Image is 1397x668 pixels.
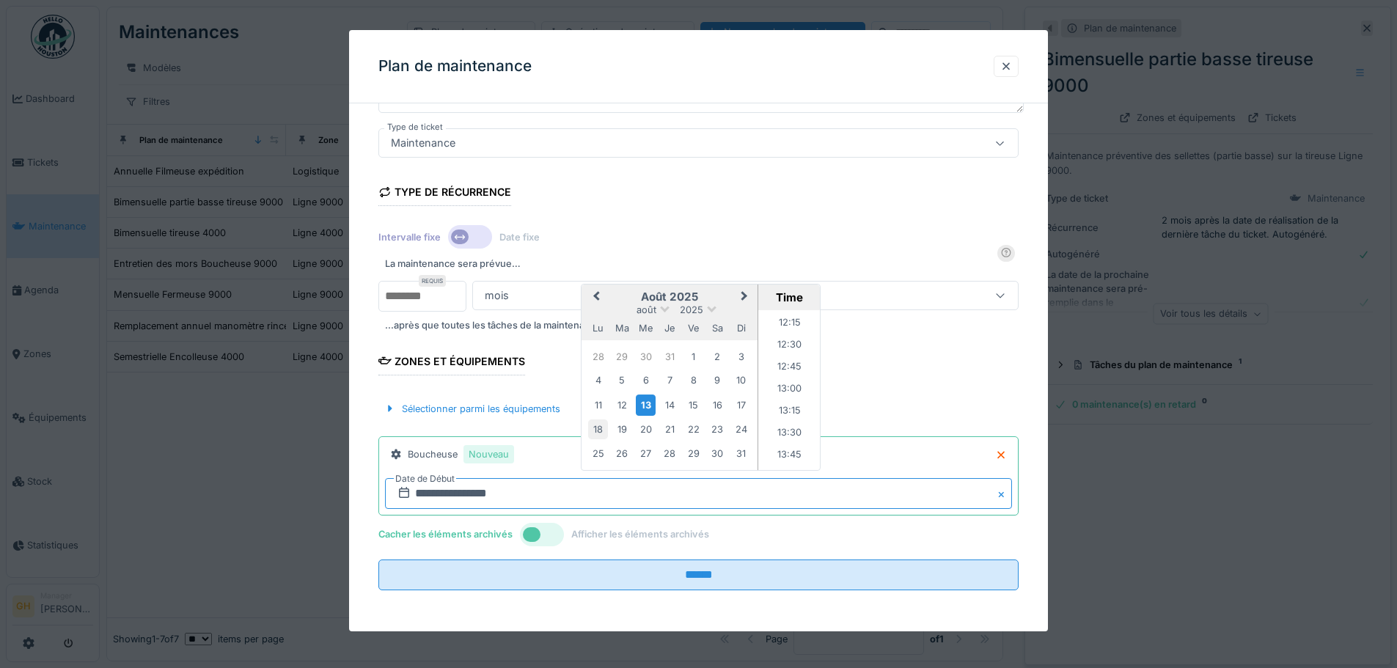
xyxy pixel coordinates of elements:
div: samedi [708,318,727,338]
li: 12:15 [758,313,821,335]
div: Choose lundi 4 août 2025 [588,370,608,390]
div: Choose dimanche 31 août 2025 [731,444,751,463]
div: Choose lundi 28 juillet 2025 [588,347,608,367]
div: Choose jeudi 7 août 2025 [660,370,680,390]
div: jeudi [660,318,680,338]
div: Month août, 2025 [587,345,753,465]
li: 13:15 [758,401,821,423]
div: Requis [419,275,446,287]
div: Choose mardi 12 août 2025 [612,395,632,415]
div: Choose samedi 23 août 2025 [708,419,727,439]
div: Choose jeudi 31 juillet 2025 [660,347,680,367]
div: Maintenance [385,135,461,151]
div: Choose mercredi 20 août 2025 [636,419,656,439]
div: Choose vendredi 29 août 2025 [683,444,703,463]
div: Choose samedi 30 août 2025 [708,444,727,463]
span: 2025 [680,304,703,315]
div: Choose mercredi 6 août 2025 [636,370,656,390]
li: 12:45 [758,357,821,379]
div: Choose mardi 19 août 2025 [612,419,632,439]
div: Choose samedi 16 août 2025 [708,395,727,415]
li: 13:30 [758,423,821,445]
div: mercredi [636,318,656,338]
button: Close [996,478,1012,509]
div: Choose lundi 11 août 2025 [588,395,608,415]
div: lundi [588,318,608,338]
div: Choose vendredi 15 août 2025 [683,395,703,415]
div: Nouveau [469,447,509,461]
ul: Time [758,310,821,470]
div: Choose lundi 25 août 2025 [588,444,608,463]
h2: août 2025 [582,290,758,304]
div: Choose vendredi 22 août 2025 [683,419,703,439]
div: La maintenance sera prévue… [378,253,1019,274]
li: 13:45 [758,445,821,467]
div: Choose vendredi 8 août 2025 [683,370,703,390]
div: Choose dimanche 24 août 2025 [731,419,751,439]
div: Choose mercredi 30 juillet 2025 [636,347,656,367]
div: Choose jeudi 14 août 2025 [660,395,680,415]
h3: Plan de maintenance [378,57,532,76]
label: Intervalle fixe [378,230,441,244]
div: Choose mardi 26 août 2025 [612,444,632,463]
div: Choose dimanche 17 août 2025 [731,395,751,415]
div: Choose mardi 5 août 2025 [612,370,632,390]
div: Type de récurrence [378,181,511,206]
li: 12:30 [758,335,821,357]
div: Choose mercredi 13 août 2025 [636,394,656,416]
label: Date fixe [499,230,540,244]
div: Choose dimanche 3 août 2025 [731,347,751,367]
div: ...après que toutes les tâches de la maintenance précédente aient été effectuées [378,315,1019,336]
div: vendredi [683,318,703,338]
div: Choose lundi 18 août 2025 [588,419,608,439]
li: 13:00 [758,379,821,401]
div: Choose vendredi 1 août 2025 [683,347,703,367]
div: Sélectionner parmi les équipements [378,399,566,419]
div: mardi [612,318,632,338]
div: Choose dimanche 10 août 2025 [731,370,751,390]
label: Cacher les éléments archivés [378,527,513,541]
div: Choose samedi 2 août 2025 [708,347,727,367]
div: mois [479,287,515,304]
div: dimanche [731,318,751,338]
button: Previous Month [583,286,606,309]
div: Time [762,290,816,304]
div: Zones et équipements [378,350,525,375]
label: Afficher les éléments archivés [571,527,709,541]
div: Choose samedi 9 août 2025 [708,370,727,390]
div: Choose mardi 29 juillet 2025 [612,347,632,367]
span: août [637,304,656,315]
div: Choose jeudi 21 août 2025 [660,419,680,439]
button: Next Month [734,286,758,309]
label: Date de Début [394,471,456,487]
div: Choose mercredi 27 août 2025 [636,444,656,463]
label: Type de ticket [384,121,446,133]
div: Boucheuse [408,445,514,463]
div: Choose jeudi 28 août 2025 [660,444,680,463]
li: 14:00 [758,467,821,489]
